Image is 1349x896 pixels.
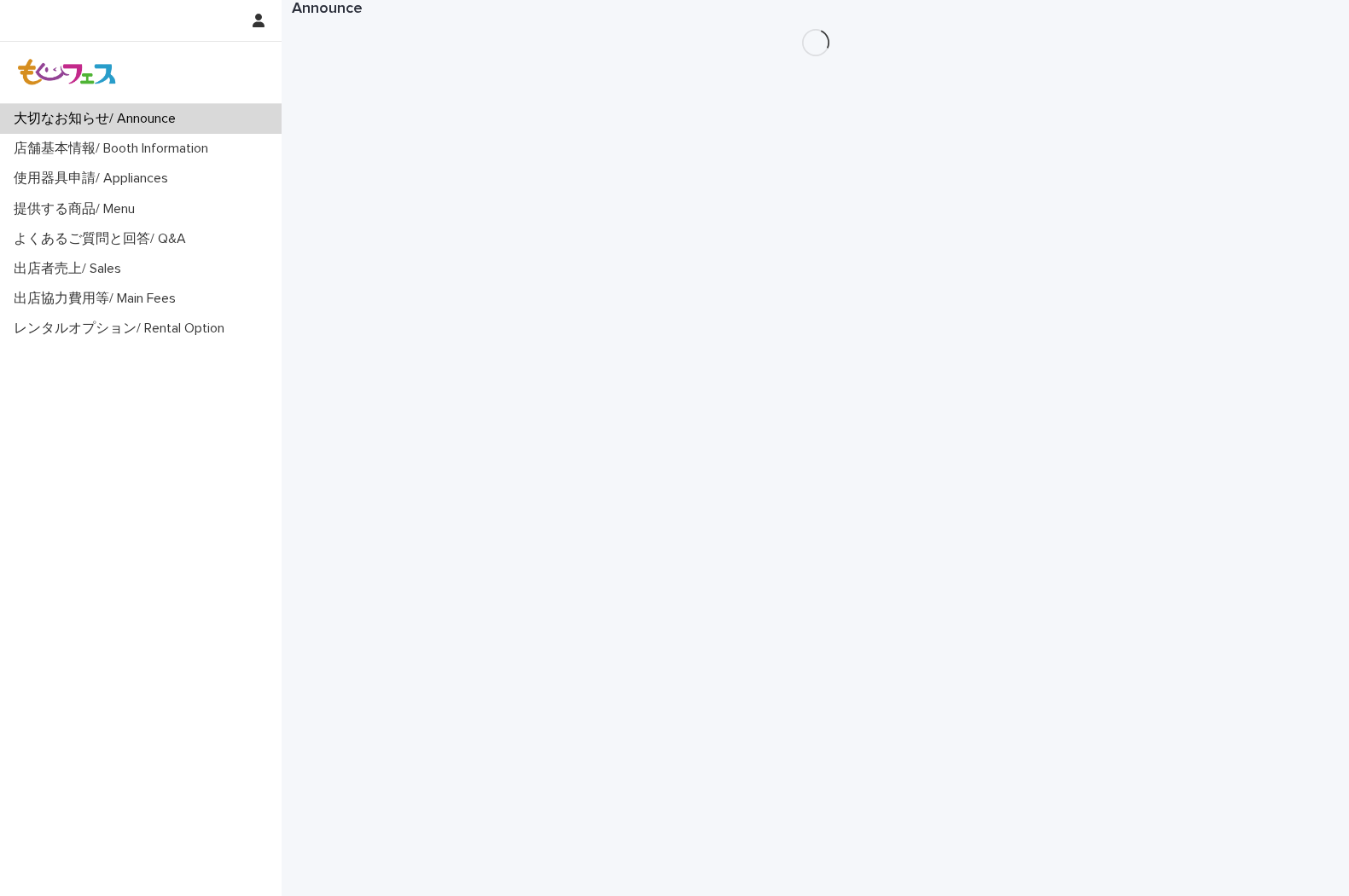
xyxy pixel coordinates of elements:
p: 店舗基本情報/ Booth Information [7,141,222,157]
p: 提供する商品/ Menu [7,201,148,217]
img: Z8gcrWHQVC4NX3Wf4olx [14,55,121,90]
p: 出店者売上/ Sales [7,261,135,277]
p: 出店協力費用等/ Main Fees [7,291,189,307]
p: レンタルオプション/ Rental Option [7,321,238,337]
p: 使用器具申請/ Appliances [7,171,182,187]
p: よくあるご質問と回答/ Q&A [7,231,200,247]
p: 大切なお知らせ/ Announce [7,111,189,127]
